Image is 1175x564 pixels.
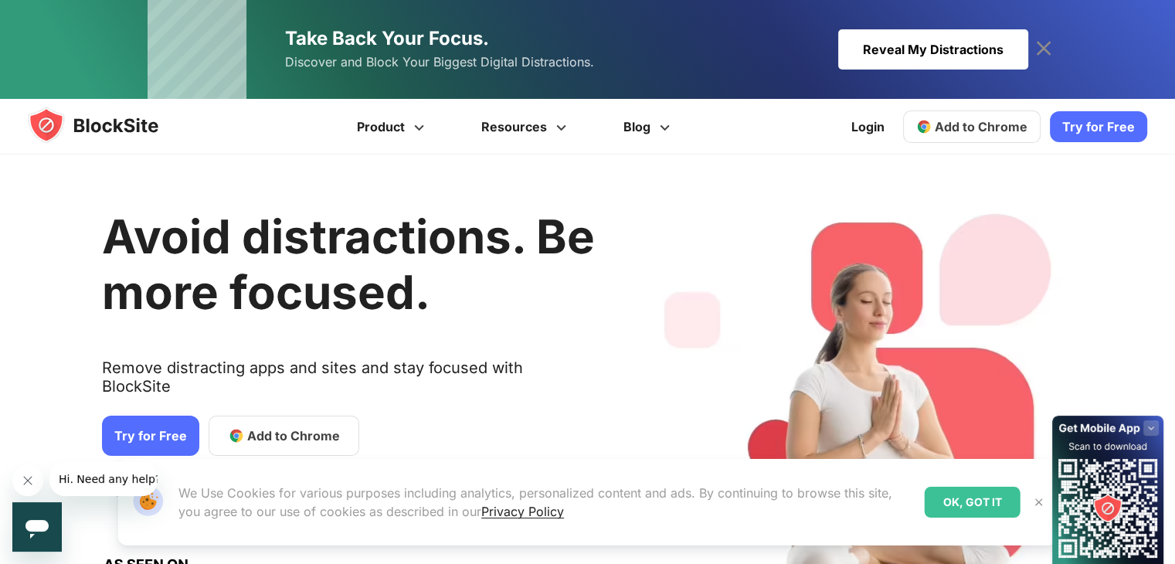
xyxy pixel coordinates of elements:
span: Add to Chrome [247,426,340,445]
img: Close [1033,496,1045,508]
span: Add to Chrome [935,119,1027,134]
p: We Use Cookies for various purposes including analytics, personalized content and ads. By continu... [178,484,912,521]
span: Hi. Need any help? [9,11,111,23]
div: Reveal My Distractions [838,29,1028,70]
a: Blog [597,99,701,155]
span: Discover and Block Your Biggest Digital Distractions. [285,51,594,73]
text: Remove distracting apps and sites and stay focused with BlockSite [102,358,595,408]
a: Try for Free [1050,111,1147,142]
h1: Avoid distractions. Be more focused. [102,209,595,320]
iframe: Close message [12,465,43,496]
a: Add to Chrome [903,110,1041,143]
img: blocksite-icon.5d769676.svg [28,107,188,144]
a: Product [331,99,455,155]
a: Login [842,108,894,145]
a: Add to Chrome [209,416,359,456]
a: Resources [455,99,597,155]
button: Close [1029,492,1049,512]
div: OK, GOT IT [925,487,1020,518]
iframe: Button to launch messaging window [12,502,62,552]
iframe: Message from company [49,462,158,496]
img: chrome-icon.svg [916,119,932,134]
a: Try for Free [102,416,199,456]
span: Take Back Your Focus. [285,27,489,49]
a: Privacy Policy [481,504,564,519]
